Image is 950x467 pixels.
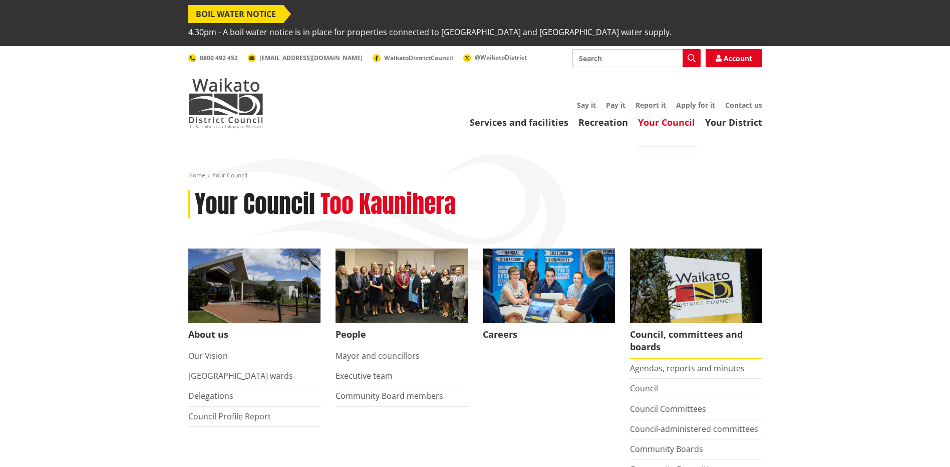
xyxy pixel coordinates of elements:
[676,100,715,110] a: Apply for it
[188,390,233,401] a: Delegations
[336,370,393,381] a: Executive team
[336,249,468,346] a: 2022 Council People
[630,249,762,359] a: Waikato-District-Council-sign Council, committees and boards
[630,249,762,323] img: Waikato-District-Council-sign
[200,54,238,62] span: 0800 492 452
[475,53,527,62] span: @WaikatoDistrict
[630,443,703,454] a: Community Boards
[705,116,762,128] a: Your District
[188,23,672,41] span: 4.30pm - A boil water notice is in place for properties connected to [GEOGRAPHIC_DATA] and [GEOGR...
[630,363,745,374] a: Agendas, reports and minutes
[336,249,468,323] img: 2022 Council
[373,54,453,62] a: WaikatoDistrictCouncil
[336,390,443,401] a: Community Board members
[248,54,363,62] a: [EMAIL_ADDRESS][DOMAIN_NAME]
[188,249,321,346] a: WDC Building 0015 About us
[630,383,658,394] a: Council
[578,116,628,128] a: Recreation
[483,249,615,346] a: Careers
[188,78,263,128] img: Waikato District Council - Te Kaunihera aa Takiwaa o Waikato
[577,100,596,110] a: Say it
[336,323,468,346] span: People
[188,411,271,422] a: Council Profile Report
[725,100,762,110] a: Contact us
[188,54,238,62] a: 0800 492 452
[188,171,205,179] a: Home
[606,100,625,110] a: Pay it
[212,171,247,179] span: Your Council
[483,249,615,323] img: Office staff in meeting - Career page
[195,190,315,219] h1: Your Council
[336,350,420,361] a: Mayor and councillors
[321,190,456,219] h2: Too Kaunihera
[188,249,321,323] img: WDC Building 0015
[630,403,706,414] a: Council Committees
[483,323,615,346] span: Careers
[706,49,762,67] a: Account
[188,5,283,23] span: BOIL WATER NOTICE
[630,423,758,434] a: Council-administered committees
[636,100,666,110] a: Report it
[638,116,695,128] a: Your Council
[463,53,527,62] a: @WaikatoDistrict
[572,49,701,67] input: Search input
[259,54,363,62] span: [EMAIL_ADDRESS][DOMAIN_NAME]
[188,171,762,180] nav: breadcrumb
[470,116,568,128] a: Services and facilities
[630,323,762,359] span: Council, committees and boards
[188,350,228,361] a: Our Vision
[188,323,321,346] span: About us
[188,370,293,381] a: [GEOGRAPHIC_DATA] wards
[384,54,453,62] span: WaikatoDistrictCouncil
